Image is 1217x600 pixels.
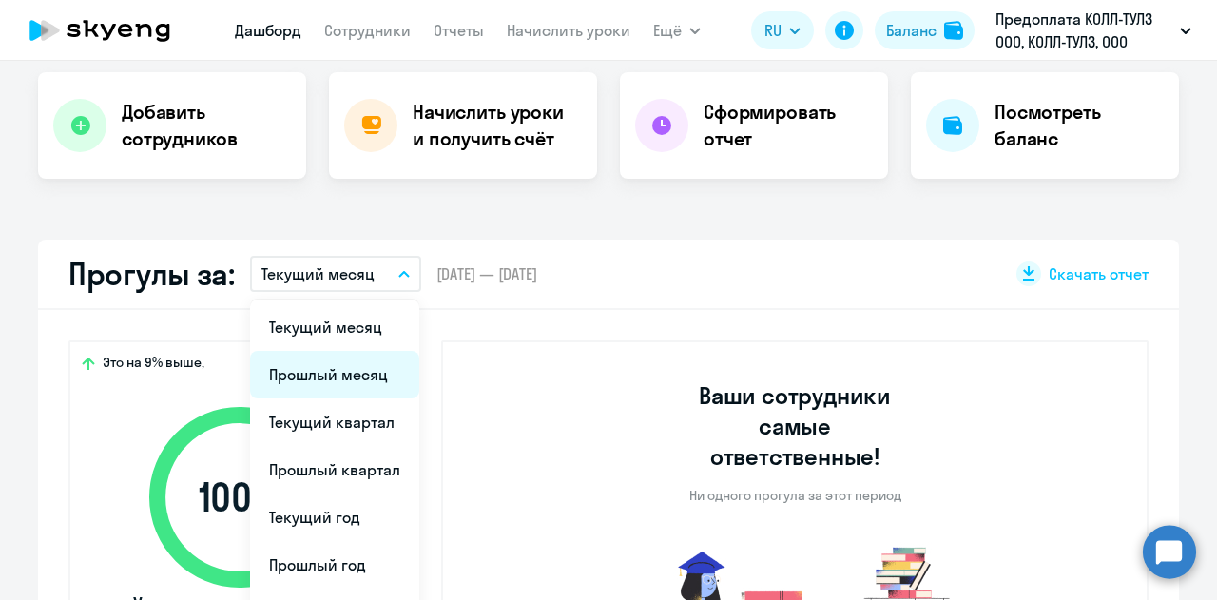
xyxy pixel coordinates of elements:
[886,19,937,42] div: Баланс
[986,8,1201,53] button: Предоплата КОЛЛ-ТУЛЗ ООО, КОЛЛ-ТУЛЗ, ООО
[507,21,630,40] a: Начислить уроки
[235,21,301,40] a: Дашборд
[434,21,484,40] a: Отчеты
[689,487,901,504] p: Ни одного прогула за этот период
[103,354,204,377] span: Это на 9% выше,
[995,99,1164,152] h4: Посмотреть баланс
[653,11,701,49] button: Ещё
[250,256,421,292] button: Текущий месяц
[436,263,537,284] span: [DATE] — [DATE]
[875,11,975,49] button: Балансbalance
[413,99,578,152] h4: Начислить уроки и получить счёт
[653,19,682,42] span: Ещё
[130,474,349,520] span: 100 %
[704,99,873,152] h4: Сформировать отчет
[995,8,1172,53] p: Предоплата КОЛЛ-ТУЛЗ ООО, КОЛЛ-ТУЛЗ, ООО
[261,262,375,285] p: Текущий месяц
[68,255,235,293] h2: Прогулы за:
[1049,263,1149,284] span: Скачать отчет
[764,19,782,42] span: RU
[944,21,963,40] img: balance
[324,21,411,40] a: Сотрудники
[751,11,814,49] button: RU
[122,99,291,152] h4: Добавить сотрудников
[673,380,918,472] h3: Ваши сотрудники самые ответственные!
